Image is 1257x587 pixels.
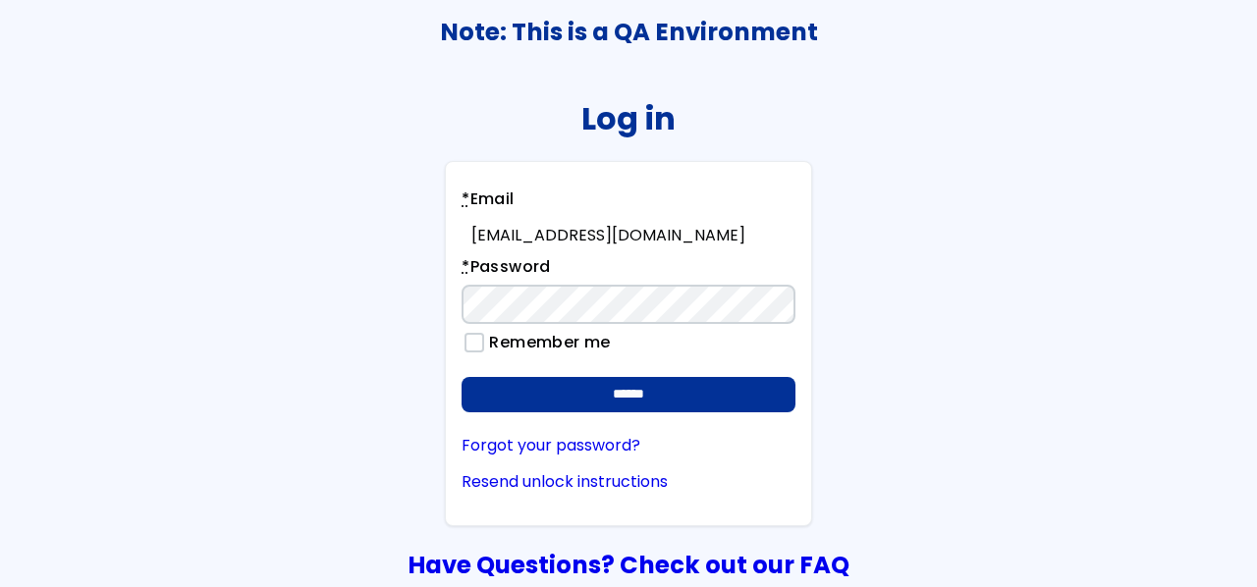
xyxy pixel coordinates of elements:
abbr: required [462,187,469,210]
label: Remember me [480,334,611,351]
label: Email [462,187,514,217]
label: Password [462,255,551,285]
div: [EMAIL_ADDRESS][DOMAIN_NAME] [471,227,795,244]
h3: Note: This is a QA Environment [1,19,1256,46]
a: Resend unlock instructions [462,473,795,491]
a: Forgot your password? [462,437,795,454]
a: Have Questions? Check out our FAQ [408,548,849,582]
h2: Log in [581,100,676,136]
abbr: required [462,255,469,278]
